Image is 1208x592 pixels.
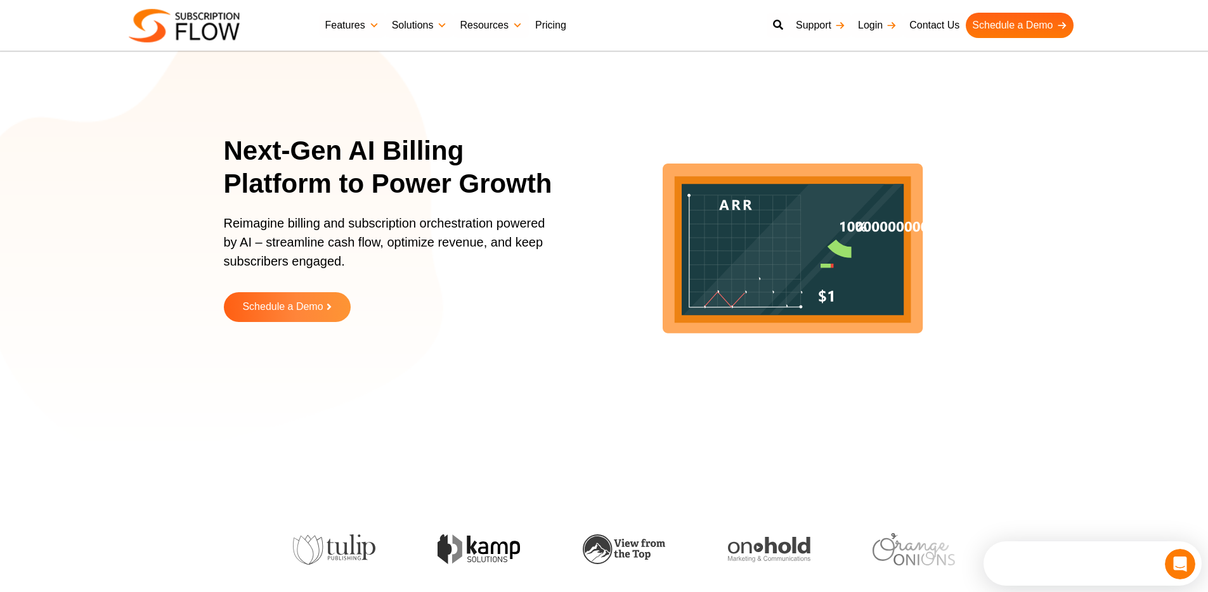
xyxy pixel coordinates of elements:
[453,13,528,38] a: Resources
[984,541,1202,586] iframe: Intercom live chat discovery launcher
[294,534,377,564] img: kamp-solution
[874,533,957,566] img: vault
[789,13,852,38] a: Support
[966,13,1073,38] a: Schedule a Demo
[439,534,522,564] img: view-from-the-top
[319,13,386,38] a: Features
[224,134,569,201] h1: Next-Gen AI Billing Platform to Power Growth
[224,214,554,283] p: Reimagine billing and subscription orchestration powered by AI – streamline cash flow, optimize r...
[1165,549,1195,579] iframe: Intercom live chat
[903,13,966,38] a: Contact Us
[386,13,454,38] a: Solutions
[242,302,323,312] span: Schedule a Demo
[224,292,351,322] a: Schedule a Demo
[529,13,573,38] a: Pricing
[585,537,667,562] img: onhold-marketing
[729,533,812,565] img: orange-onions
[852,13,903,38] a: Login
[129,9,240,42] img: Subscriptionflow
